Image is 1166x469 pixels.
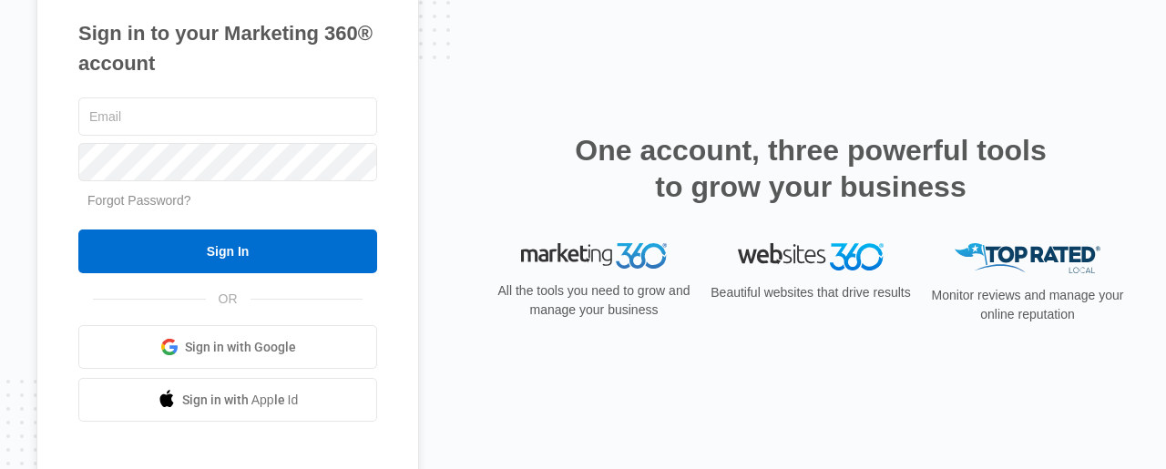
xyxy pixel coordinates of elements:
[738,243,884,270] img: Websites 360
[206,290,251,309] span: OR
[955,243,1100,273] img: Top Rated Local
[87,193,191,208] a: Forgot Password?
[78,229,377,273] input: Sign In
[78,325,377,369] a: Sign in with Google
[492,281,696,320] p: All the tools you need to grow and manage your business
[78,378,377,422] a: Sign in with Apple Id
[709,283,913,302] p: Beautiful websites that drive results
[926,286,1130,324] p: Monitor reviews and manage your online reputation
[182,391,299,410] span: Sign in with Apple Id
[521,243,667,269] img: Marketing 360
[569,132,1052,205] h2: One account, three powerful tools to grow your business
[185,338,296,357] span: Sign in with Google
[78,18,377,78] h1: Sign in to your Marketing 360® account
[78,97,377,136] input: Email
